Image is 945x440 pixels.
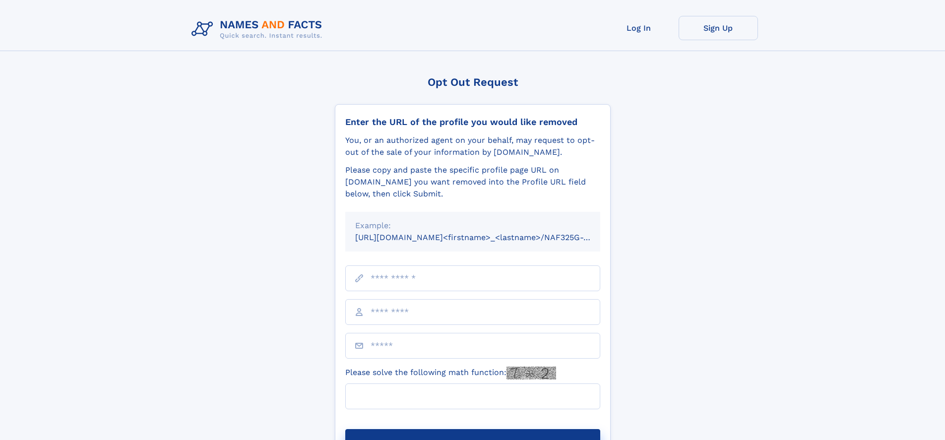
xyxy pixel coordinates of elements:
[679,16,758,40] a: Sign Up
[355,220,590,232] div: Example:
[345,117,600,127] div: Enter the URL of the profile you would like removed
[188,16,330,43] img: Logo Names and Facts
[345,367,556,379] label: Please solve the following math function:
[335,76,611,88] div: Opt Out Request
[355,233,619,242] small: [URL][DOMAIN_NAME]<firstname>_<lastname>/NAF325G-xxxxxxxx
[599,16,679,40] a: Log In
[345,134,600,158] div: You, or an authorized agent on your behalf, may request to opt-out of the sale of your informatio...
[345,164,600,200] div: Please copy and paste the specific profile page URL on [DOMAIN_NAME] you want removed into the Pr...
